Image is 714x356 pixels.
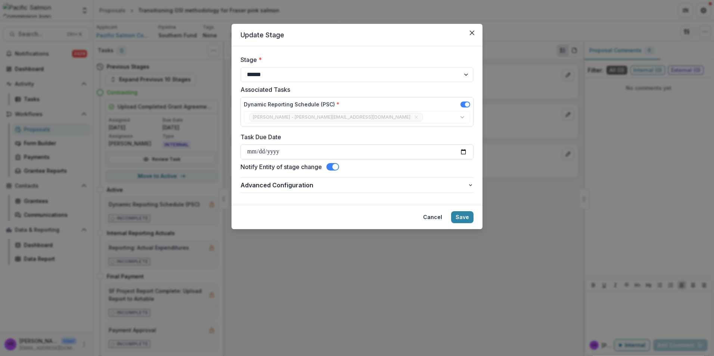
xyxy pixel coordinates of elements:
[240,181,468,190] span: Advanced Configuration
[240,85,469,94] label: Associated Tasks
[419,211,447,223] button: Cancel
[240,162,322,171] label: Notify Entity of stage change
[240,132,469,141] label: Task Due Date
[244,100,339,108] label: Dynamic Reporting Schedule (PSC)
[466,27,478,39] button: Close
[240,55,469,64] label: Stage
[240,178,474,193] button: Advanced Configuration
[451,211,474,223] button: Save
[232,24,482,46] header: Update Stage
